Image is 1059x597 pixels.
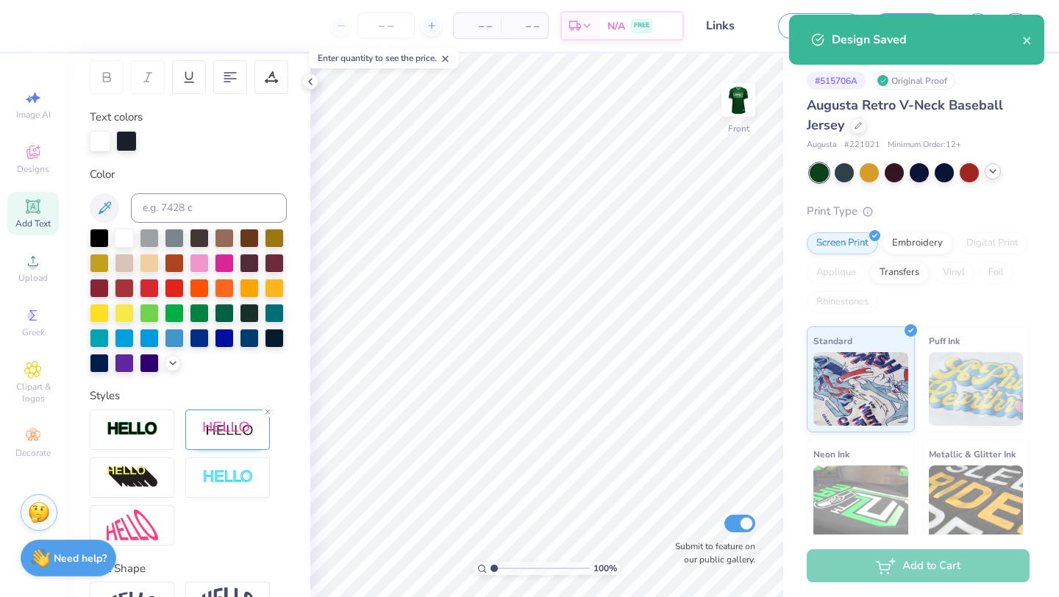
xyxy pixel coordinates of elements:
[22,326,45,338] span: Greek
[807,96,1003,134] span: Augusta Retro V-Neck Baseball Jersey
[813,446,849,462] span: Neon Ink
[813,333,852,348] span: Standard
[202,469,254,486] img: Negative Space
[1022,31,1033,49] button: close
[957,232,1028,254] div: Digital Print
[593,562,617,575] span: 100 %
[807,71,866,90] div: # 515706A
[54,551,107,565] strong: Need help?
[107,465,158,489] img: 3d Illusion
[607,18,625,34] span: N/A
[870,262,929,284] div: Transfers
[90,560,287,577] div: Text Shape
[979,262,1013,284] div: Foil
[807,203,1030,220] div: Print Type
[131,193,287,223] input: e.g. 7428 c
[888,139,961,151] span: Minimum Order: 12 +
[90,109,143,126] label: Text colors
[667,540,755,566] label: Submit to feature on our public gallery.
[873,71,955,90] div: Original Proof
[634,21,649,31] span: FREE
[107,510,158,541] img: Free Distort
[807,291,878,313] div: Rhinestones
[813,352,908,426] img: Standard
[844,139,880,151] span: # 221021
[357,12,415,39] input: – –
[813,465,908,539] img: Neon Ink
[695,11,767,40] input: Untitled Design
[778,13,862,39] button: Save as
[728,122,749,135] div: Front
[310,48,459,68] div: Enter quantity to see the price.
[929,352,1024,426] img: Puff Ink
[17,163,49,175] span: Designs
[90,387,287,404] div: Styles
[15,447,51,459] span: Decorate
[7,381,59,404] span: Clipart & logos
[18,272,48,284] span: Upload
[807,232,878,254] div: Screen Print
[929,446,1016,462] span: Metallic & Glitter Ink
[929,333,960,348] span: Puff Ink
[832,31,1022,49] div: Design Saved
[929,465,1024,539] img: Metallic & Glitter Ink
[724,85,753,115] img: Front
[883,232,952,254] div: Embroidery
[16,109,51,121] span: Image AI
[107,421,158,437] img: Stroke
[202,421,254,439] img: Shadow
[807,262,866,284] div: Applique
[90,166,287,183] div: Color
[463,18,492,34] span: – –
[15,218,51,229] span: Add Text
[510,18,539,34] span: – –
[807,139,837,151] span: Augusta
[933,262,974,284] div: Vinyl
